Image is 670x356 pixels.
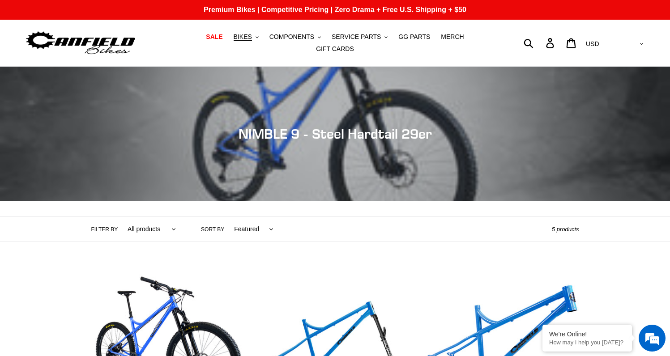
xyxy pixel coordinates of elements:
a: MERCH [436,31,468,43]
input: Search [529,33,551,53]
span: BIKES [234,33,252,41]
button: COMPONENTS [265,31,325,43]
button: SERVICE PARTS [327,31,392,43]
span: NIMBLE 9 - Steel Hardtail 29er [239,126,432,142]
span: GG PARTS [398,33,430,41]
a: GIFT CARDS [312,43,358,55]
span: MERCH [441,33,464,41]
button: BIKES [229,31,263,43]
p: How may I help you today? [549,339,625,346]
label: Sort by [201,225,224,233]
a: GG PARTS [394,31,435,43]
span: COMPONENTS [269,33,314,41]
span: GIFT CARDS [316,45,354,53]
span: SALE [206,33,222,41]
div: We're Online! [549,331,625,338]
img: Canfield Bikes [25,29,137,57]
span: 5 products [552,226,579,233]
label: Filter by [91,225,118,233]
a: SALE [201,31,227,43]
span: SERVICE PARTS [332,33,381,41]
